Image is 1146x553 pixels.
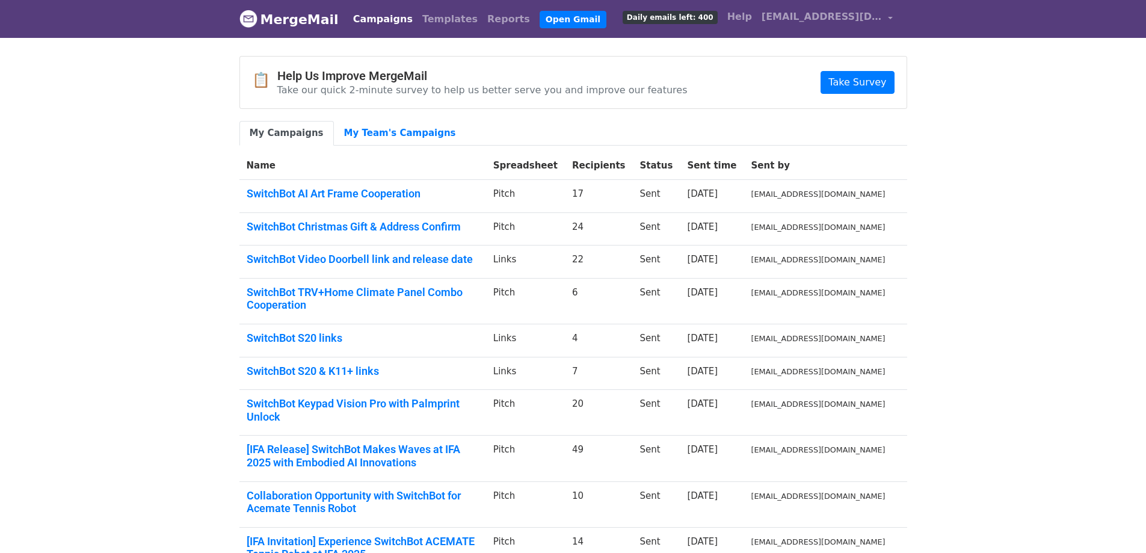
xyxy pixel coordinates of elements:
a: My Team's Campaigns [334,121,466,146]
a: SwitchBot S20 links [247,332,479,345]
td: Pitch [486,390,565,436]
img: MergeMail logo [239,10,257,28]
td: 7 [565,357,633,390]
small: [EMAIL_ADDRESS][DOMAIN_NAME] [751,445,886,454]
a: Campaigns [348,7,417,31]
a: [EMAIL_ADDRESS][DOMAIN_NAME] [757,5,898,33]
span: [EMAIL_ADDRESS][DOMAIN_NAME] [762,10,882,24]
td: 6 [565,278,633,324]
a: SwitchBot Keypad Vision Pro with Palmprint Unlock​​ [247,397,479,423]
td: Sent [633,212,680,246]
a: Open Gmail [540,11,606,28]
a: [DATE] [687,490,718,501]
a: Take Survey [821,71,894,94]
a: Help [722,5,757,29]
h4: Help Us Improve MergeMail [277,69,688,83]
small: [EMAIL_ADDRESS][DOMAIN_NAME] [751,367,886,376]
th: Sent by [744,152,893,180]
a: [DATE] [687,444,718,455]
small: [EMAIL_ADDRESS][DOMAIN_NAME] [751,255,886,264]
a: SwitchBot Christmas Gift & Address Confirm [247,220,479,233]
a: MergeMail [239,7,339,32]
a: SwitchBot Video Doorbell link and release date [247,253,479,266]
a: SwitchBot AI Art Frame Cooperation [247,187,479,200]
small: [EMAIL_ADDRESS][DOMAIN_NAME] [751,492,886,501]
td: Pitch [486,180,565,213]
td: 49 [565,436,633,481]
small: [EMAIL_ADDRESS][DOMAIN_NAME] [751,334,886,343]
td: Sent [633,278,680,324]
td: 22 [565,246,633,279]
a: [DATE] [687,398,718,409]
td: Sent [633,357,680,390]
td: Pitch [486,436,565,481]
td: Pitch [486,278,565,324]
th: Status [633,152,680,180]
th: Recipients [565,152,633,180]
span: Daily emails left: 400 [623,11,718,24]
a: Templates [417,7,482,31]
small: [EMAIL_ADDRESS][DOMAIN_NAME] [751,537,886,546]
a: SwitchBot TRV+Home Climate Panel Combo Cooperation [247,286,479,312]
td: 10 [565,481,633,527]
td: Links [486,357,565,390]
a: [DATE] [687,536,718,547]
td: Sent [633,324,680,357]
td: Sent [633,436,680,481]
a: [IFA Release] SwitchBot Makes Waves at IFA 2025 with Embodied AI Innovations [247,443,479,469]
a: [DATE] [687,254,718,265]
a: [DATE] [687,287,718,298]
small: [EMAIL_ADDRESS][DOMAIN_NAME] [751,223,886,232]
a: My Campaigns [239,121,334,146]
a: Daily emails left: 400 [618,5,722,29]
p: Take our quick 2-minute survey to help us better serve you and improve our features [277,84,688,96]
td: Sent [633,246,680,279]
th: Name [239,152,486,180]
td: 17 [565,180,633,213]
a: SwitchBot S20 & K11+ links [247,365,479,378]
a: [DATE] [687,366,718,377]
a: Collaboration Opportunity with SwitchBot for Acemate Tennis Robot [247,489,479,515]
td: Links [486,246,565,279]
a: [DATE] [687,333,718,344]
td: 24 [565,212,633,246]
small: [EMAIL_ADDRESS][DOMAIN_NAME] [751,190,886,199]
td: 20 [565,390,633,436]
td: Sent [633,390,680,436]
small: [EMAIL_ADDRESS][DOMAIN_NAME] [751,288,886,297]
th: Spreadsheet [486,152,565,180]
a: Reports [482,7,535,31]
a: [DATE] [687,188,718,199]
th: Sent time [680,152,744,180]
td: Sent [633,481,680,527]
td: Pitch [486,481,565,527]
span: 📋 [252,72,277,89]
td: Sent [633,180,680,213]
td: Pitch [486,212,565,246]
a: [DATE] [687,221,718,232]
td: 4 [565,324,633,357]
small: [EMAIL_ADDRESS][DOMAIN_NAME] [751,400,886,409]
td: Links [486,324,565,357]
